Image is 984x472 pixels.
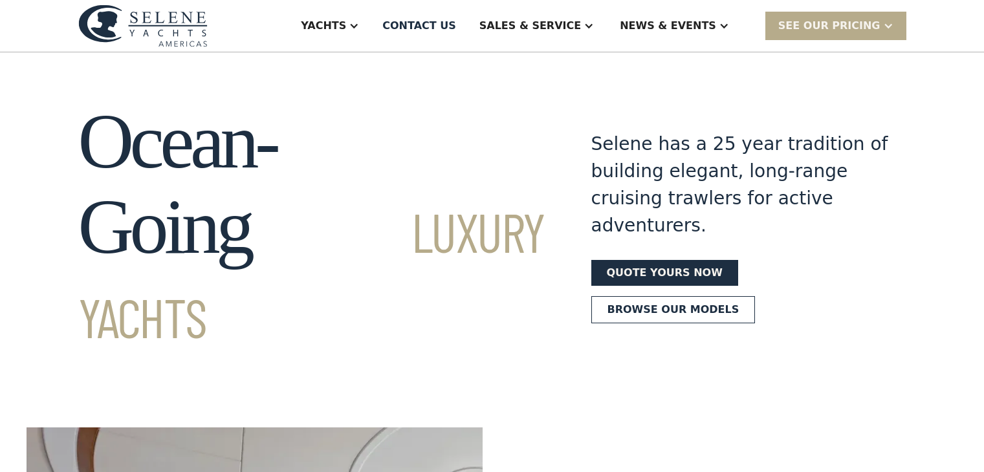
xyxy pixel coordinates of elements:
a: Quote yours now [591,260,738,286]
div: Contact US [382,18,456,34]
div: Sales & Service [479,18,581,34]
div: Selene has a 25 year tradition of building elegant, long-range cruising trawlers for active adven... [591,131,889,239]
div: SEE Our Pricing [765,12,906,39]
img: logo [78,5,208,47]
span: Luxury Yachts [78,198,545,349]
a: Browse our models [591,296,756,323]
div: Yachts [301,18,346,34]
div: SEE Our Pricing [778,18,880,34]
h1: Ocean-Going [78,99,545,355]
div: News & EVENTS [620,18,716,34]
